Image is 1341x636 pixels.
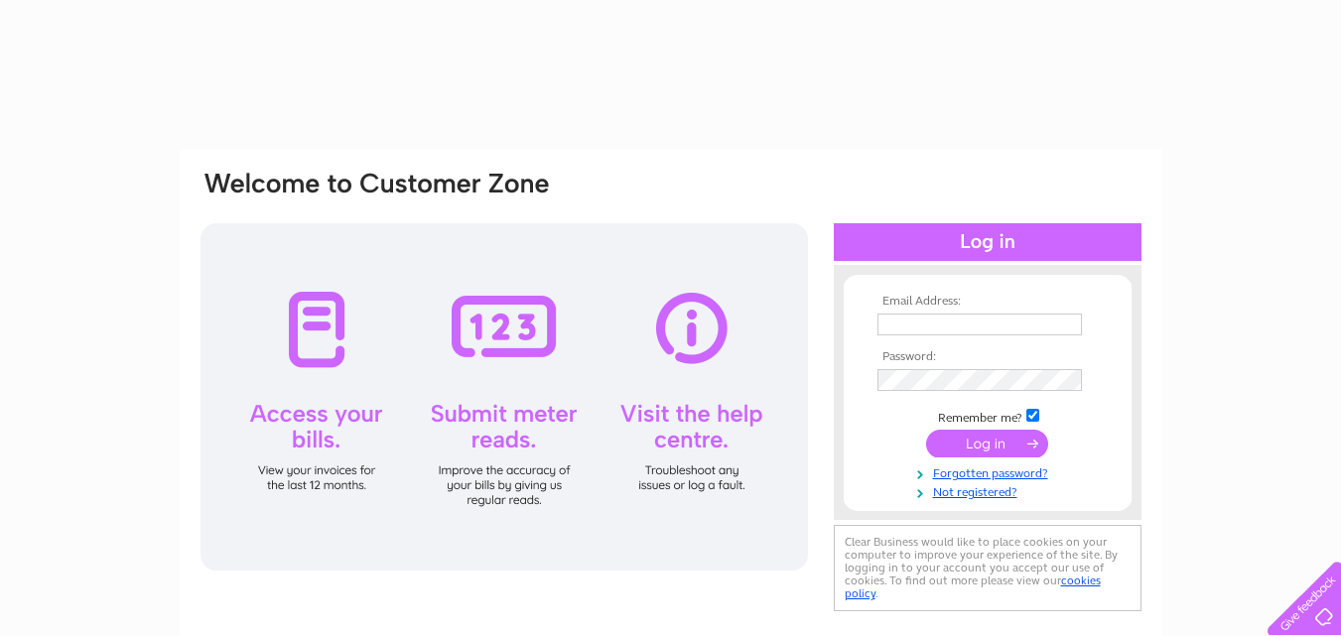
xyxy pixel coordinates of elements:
[877,481,1103,500] a: Not registered?
[845,573,1101,600] a: cookies policy
[877,462,1103,481] a: Forgotten password?
[834,525,1141,611] div: Clear Business would like to place cookies on your computer to improve your experience of the sit...
[872,295,1103,309] th: Email Address:
[926,430,1048,457] input: Submit
[872,406,1103,426] td: Remember me?
[872,350,1103,364] th: Password:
